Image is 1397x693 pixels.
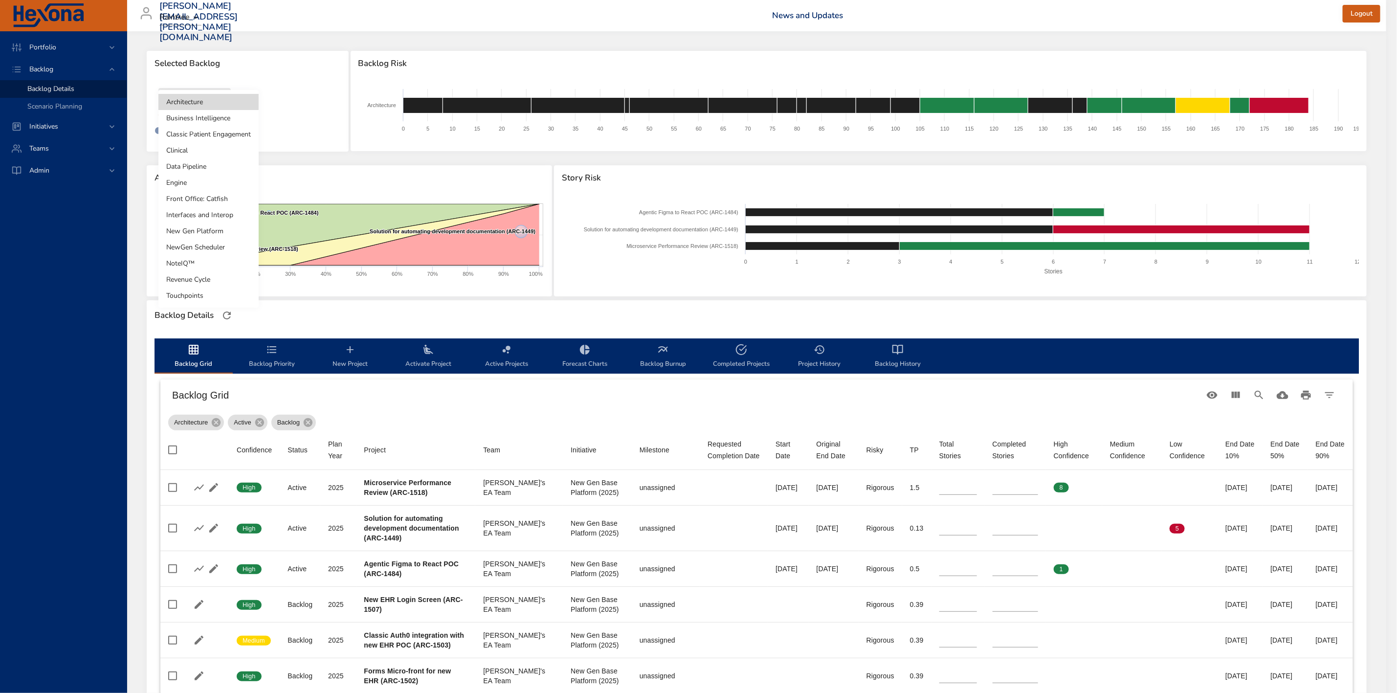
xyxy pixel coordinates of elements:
li: Interfaces and Interop [158,207,259,223]
li: Engine [158,175,259,191]
li: Business Intelligence [158,110,259,126]
li: Clinical [158,142,259,158]
li: Classic Patient Engagement [158,126,259,142]
li: NewGen Scheduler [158,239,259,255]
li: Architecture [158,94,259,110]
li: New Gen Platform [158,223,259,239]
li: Touchpoints [158,288,259,304]
li: NoteIQ™ [158,255,259,271]
li: Revenue Cycle [158,271,259,288]
li: Data Pipeline [158,158,259,175]
li: Front Office: Catfish [158,191,259,207]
